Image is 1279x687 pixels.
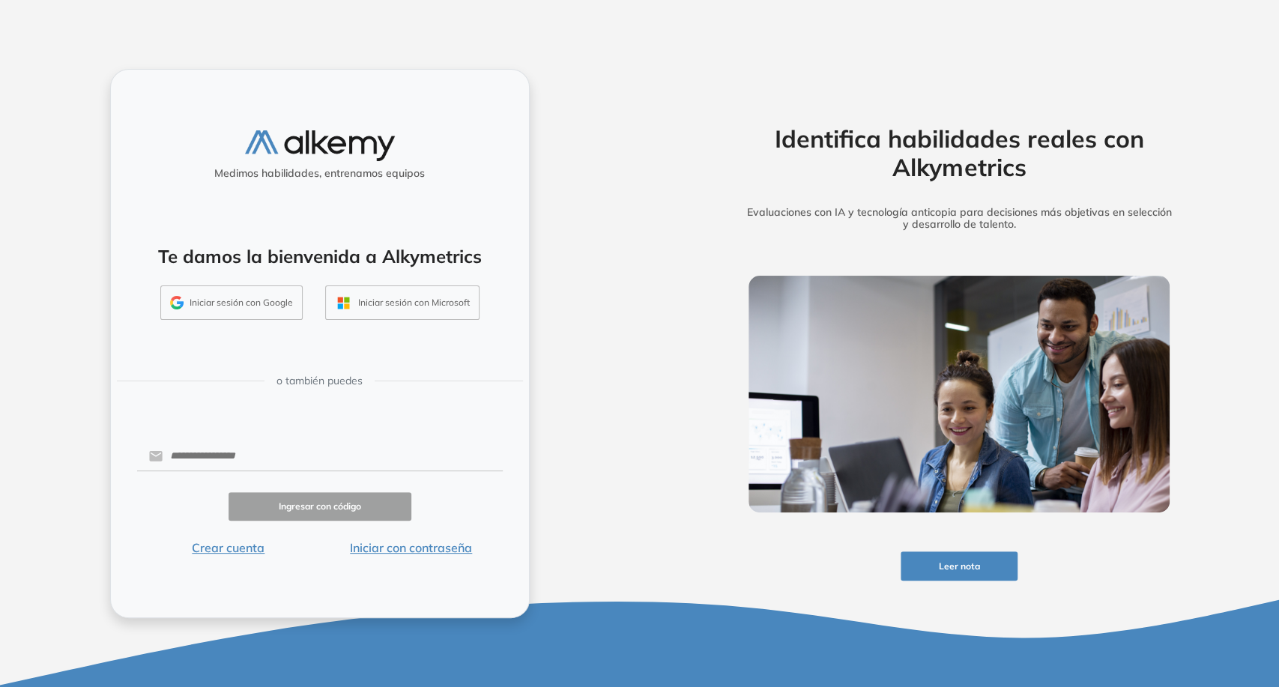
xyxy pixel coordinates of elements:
[901,551,1018,581] button: Leer nota
[325,285,480,320] button: Iniciar sesión con Microsoft
[1204,615,1279,687] iframe: Chat Widget
[160,285,303,320] button: Iniciar sesión con Google
[170,296,184,309] img: GMAIL_ICON
[335,294,352,312] img: OUTLOOK_ICON
[245,130,395,161] img: logo-alkemy
[749,276,1170,512] img: img-more-info
[130,246,510,267] h4: Te damos la bienvenida a Alkymetrics
[320,539,503,557] button: Iniciar con contraseña
[276,373,363,389] span: o también puedes
[229,492,411,521] button: Ingresar con código
[725,206,1193,231] h5: Evaluaciones con IA y tecnología anticopia para decisiones más objetivas en selección y desarroll...
[117,167,523,180] h5: Medimos habilidades, entrenamos equipos
[725,124,1193,182] h2: Identifica habilidades reales con Alkymetrics
[137,539,320,557] button: Crear cuenta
